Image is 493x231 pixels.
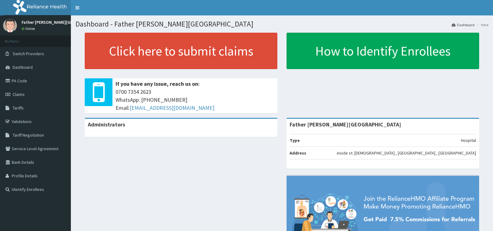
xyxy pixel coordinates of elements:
p: inside st. [DEMOGRAPHIC_DATA] , [GEOGRAPHIC_DATA] , [GEOGRAPHIC_DATA] [337,150,476,156]
a: Click here to submit claims [85,33,277,69]
h1: Dashboard - Father [PERSON_NAME][GEOGRAPHIC_DATA] [75,20,488,28]
b: Administrators [88,121,125,128]
img: User Image [3,19,17,32]
strong: Father [PERSON_NAME][GEOGRAPHIC_DATA] [290,121,401,128]
p: Father [PERSON_NAME][GEOGRAPHIC_DATA] [22,20,106,24]
a: Online [22,27,36,31]
b: If you have any issue, reach us on: [116,80,200,87]
a: How to Identify Enrollees [287,33,479,69]
span: Claims [13,92,25,97]
span: Tariff Negotiation [13,132,44,138]
b: Type [290,138,300,143]
span: Tariffs [13,105,24,111]
span: Switch Providers [13,51,44,56]
a: [EMAIL_ADDRESS][DOMAIN_NAME] [130,104,214,111]
span: 0700 7354 2623 WhatsApp: [PHONE_NUMBER] Email: [116,88,274,112]
b: Address [290,150,306,156]
p: Hospital [461,137,476,143]
span: Dashboard [13,64,33,70]
a: Dashboard [452,22,475,27]
li: Here [475,22,488,27]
